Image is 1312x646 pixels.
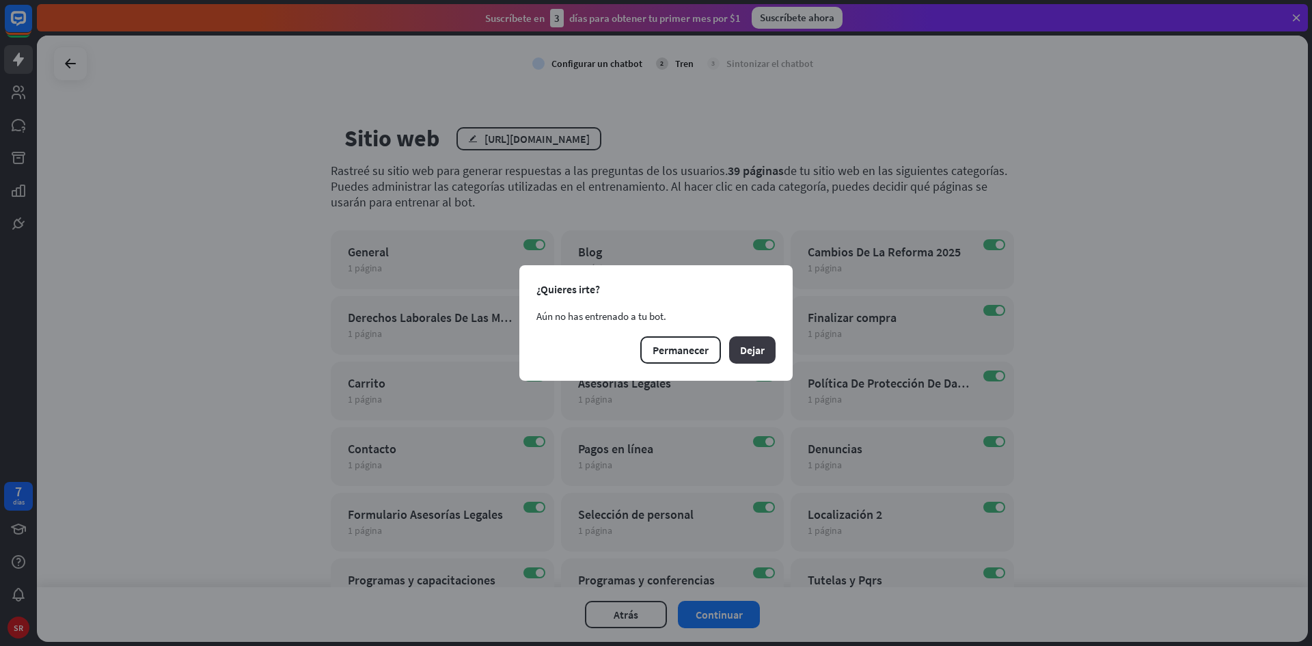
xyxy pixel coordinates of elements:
[11,5,52,46] button: Abrir el widget de chat LiveChat
[729,336,776,364] button: Dejar
[536,282,600,296] font: ¿Quieres irte?
[536,310,666,323] font: Aún no has entrenado a tu bot.
[653,343,709,357] font: Permanecer
[640,336,721,364] button: Permanecer
[740,343,765,357] font: Dejar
